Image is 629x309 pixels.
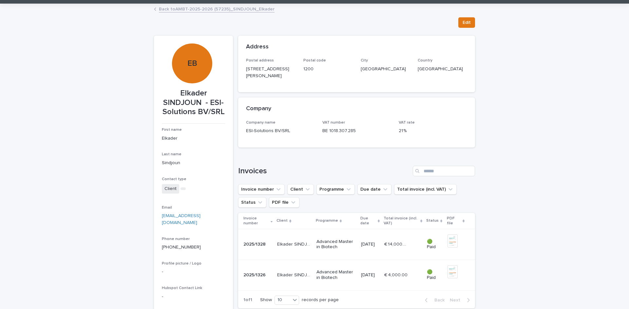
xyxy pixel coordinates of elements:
[303,59,326,62] span: Postal code
[162,206,172,210] span: Email
[418,59,432,62] span: Country
[420,297,447,303] button: Back
[162,268,225,275] p: -
[275,297,291,303] div: 10
[361,59,368,62] span: City
[427,269,442,281] p: 🟢 Paid
[238,166,410,176] h1: Invoices
[287,184,314,195] button: Client
[450,298,464,302] span: Next
[463,19,471,26] span: Edit
[427,239,442,250] p: 🟢 Paid
[243,215,269,227] p: Invoice number
[243,271,267,278] p: 2025/1326
[162,237,190,241] span: Phone number
[162,244,225,251] p: [PHONE_NUMBER]
[430,298,445,302] span: Back
[384,215,419,227] p: Total invoice (incl. VAT)
[172,19,212,68] div: EB
[458,17,475,28] button: Edit
[162,128,182,132] span: First name
[159,5,275,12] a: Back toAMBT-2025-2026 (57235)_SINDJOUN_Elkader
[162,293,225,300] p: -
[162,135,225,142] p: Elkader
[162,286,202,290] span: Hubspot Contact Link
[238,197,266,208] button: Status
[238,184,285,195] button: Invoice number
[447,297,475,303] button: Next
[162,262,201,266] span: Profile picture / Logo
[316,217,338,224] p: Programme
[399,121,415,125] span: VAT rate
[361,272,379,278] p: [DATE]
[162,214,200,225] a: [EMAIL_ADDRESS][DOMAIN_NAME]
[394,184,457,195] button: Total invoice (incl. VAT)
[447,215,461,227] p: PDF file
[384,240,409,247] p: € 14,000.00
[238,260,475,290] tr: 2025/13262025/1326 Elkader SINDJOUNElkader SINDJOUN Advanced Master in Biotech[DATE]€ 4,000.00€ 4...
[303,66,353,73] p: 1200
[246,59,274,62] span: Postal address
[361,66,410,73] p: [GEOGRAPHIC_DATA]
[162,160,225,166] p: Sindjoun
[418,66,467,73] p: [GEOGRAPHIC_DATA]
[322,128,391,134] p: BE 1018.307.285
[360,215,376,227] p: Due date
[269,197,299,208] button: PDF file
[399,128,467,134] p: 21 %
[322,121,345,125] span: VAT number
[238,229,475,260] tr: 2025/13282025/1328 Elkader SINDJOUNElkader SINDJOUN Advanced Master in Biotech[DATE]€ 14,000.00€ ...
[426,217,439,224] p: Status
[238,292,257,308] p: 1 of 1
[162,152,181,156] span: Last name
[162,184,179,194] span: Client
[413,166,475,176] input: Search
[246,128,314,134] p: ESI-Solutions BV/SRL
[302,297,339,303] p: records per page
[357,184,391,195] button: Due date
[260,297,272,303] p: Show
[162,177,186,181] span: Contact type
[276,217,288,224] p: Client
[316,184,355,195] button: Programme
[384,271,409,278] p: € 4,000.00
[361,242,379,247] p: [DATE]
[246,121,276,125] span: Company name
[243,240,267,247] p: 2025/1328
[316,239,356,250] p: Advanced Master in Biotech
[246,105,271,112] h2: Company
[246,66,295,79] p: [STREET_ADDRESS][PERSON_NAME]
[277,271,313,278] p: Elkader SINDJOUN
[162,89,225,117] p: Elkader SINDJOUN - ESI-Solutions BV/SRL
[277,240,313,247] p: Elkader SINDJOUN
[246,43,269,51] h2: Address
[316,269,356,281] p: Advanced Master in Biotech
